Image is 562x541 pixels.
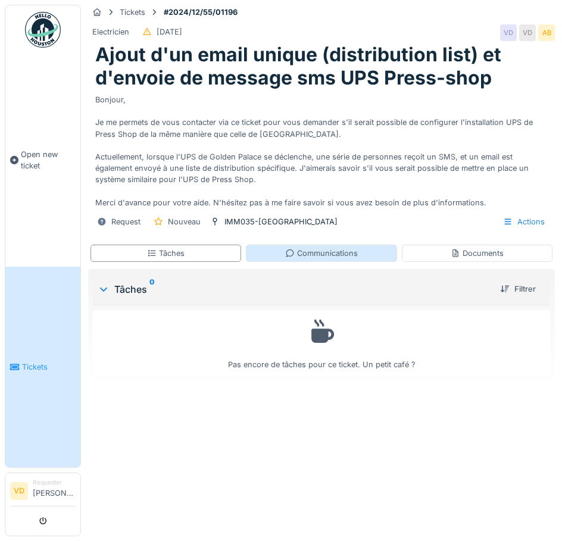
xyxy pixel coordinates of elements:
[285,248,358,259] div: Communications
[451,248,504,259] div: Documents
[5,54,80,267] a: Open new ticket
[5,267,80,468] a: Tickets
[21,149,76,171] span: Open new ticket
[10,478,76,506] a: VD Requester[PERSON_NAME]
[101,315,542,371] div: Pas encore de tâches pour ce ticket. Un petit café ?
[495,281,541,297] div: Filtrer
[149,282,155,296] sup: 0
[33,478,76,487] div: Requester
[147,248,185,259] div: Tâches
[500,24,517,41] div: VD
[25,12,61,48] img: Badge_color-CXgf-gQk.svg
[224,216,338,227] div: IMM035-[GEOGRAPHIC_DATA]
[159,7,242,18] strong: #2024/12/55/01196
[98,282,491,296] div: Tâches
[95,89,548,208] div: Bonjour, Je me permets de vous contacter via ce ticket pour vous demander s'il serait possible de...
[22,361,76,373] span: Tickets
[168,216,201,227] div: Nouveau
[498,213,550,230] div: Actions
[92,26,129,37] div: Electricien
[538,24,555,41] div: AB
[95,43,548,89] h1: Ajout d'un email unique (distribution list) et d'envoie de message sms UPS Press-shop
[10,482,28,500] li: VD
[157,26,182,37] div: [DATE]
[519,24,536,41] div: VD
[111,216,140,227] div: Request
[33,478,76,504] li: [PERSON_NAME]
[120,7,145,18] div: Tickets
